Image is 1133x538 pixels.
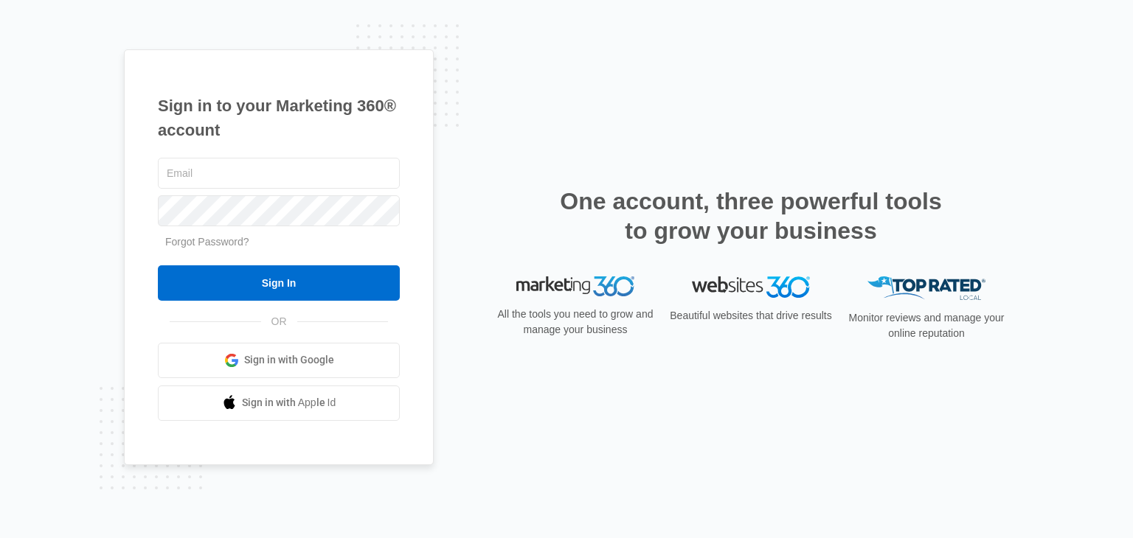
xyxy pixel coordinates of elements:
input: Email [158,158,400,189]
h2: One account, three powerful tools to grow your business [555,186,946,245]
img: Websites 360 [692,276,810,298]
span: OR [261,314,297,329]
a: Forgot Password? [165,236,249,248]
span: Sign in with Apple Id [242,395,336,411]
img: Top Rated Local [867,276,985,301]
a: Sign in with Apple Id [158,385,400,421]
input: Sign In [158,265,400,301]
p: Beautiful websites that drive results [668,308,834,324]
a: Sign in with Google [158,343,400,378]
p: Monitor reviews and manage your online reputation [844,310,1009,341]
p: All the tools you need to grow and manage your business [493,307,658,338]
img: Marketing 360 [516,276,634,297]
h1: Sign in to your Marketing 360® account [158,94,400,142]
span: Sign in with Google [244,352,334,368]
